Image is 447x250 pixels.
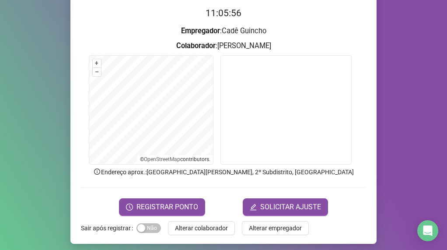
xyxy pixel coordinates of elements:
span: clock-circle [126,204,133,211]
button: editSOLICITAR AJUSTE [243,198,328,216]
span: Alterar empregador [249,223,302,233]
button: + [93,59,101,67]
button: – [93,68,101,76]
h3: : Cadê Guincho [81,25,366,37]
li: © contributors. [140,156,210,162]
span: edit [250,204,257,211]
button: Alterar colaborador [168,221,235,235]
a: OpenStreetMap [144,156,180,162]
p: Endereço aprox. : [GEOGRAPHIC_DATA][PERSON_NAME], 2º Subdistrito, [GEOGRAPHIC_DATA] [81,167,366,177]
time: 11:05:56 [206,8,241,18]
span: Alterar colaborador [175,223,228,233]
span: SOLICITAR AJUSTE [260,202,321,212]
label: Sair após registrar [81,221,136,235]
strong: Colaborador [176,42,216,50]
button: Alterar empregador [242,221,309,235]
strong: Empregador [181,27,220,35]
span: info-circle [93,168,101,176]
h3: : [PERSON_NAME] [81,40,366,52]
div: Open Intercom Messenger [417,220,438,241]
span: REGISTRAR PONTO [136,202,198,212]
button: REGISTRAR PONTO [119,198,205,216]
